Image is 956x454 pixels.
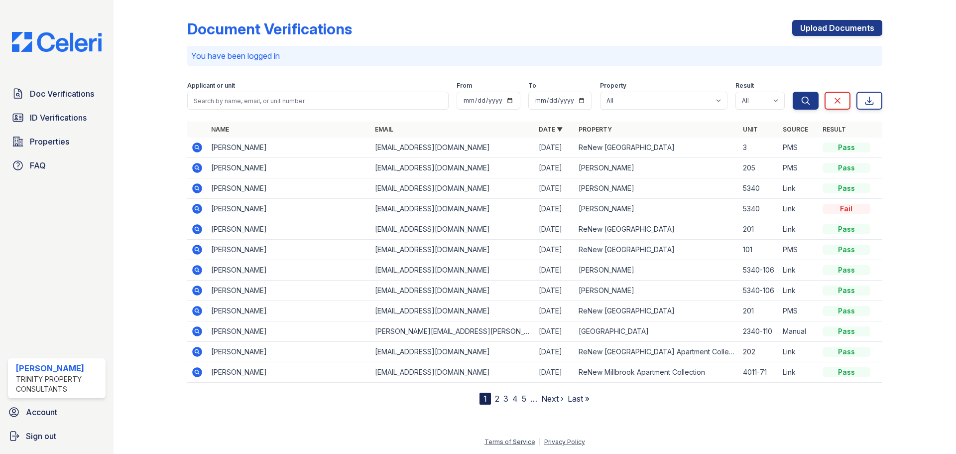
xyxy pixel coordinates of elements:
td: [DATE] [535,362,575,383]
td: 5340 [739,199,779,219]
div: Pass [823,306,870,316]
td: 4011-71 [739,362,779,383]
td: ReNew [GEOGRAPHIC_DATA] Apartment Collection [575,342,738,362]
td: [PERSON_NAME][EMAIL_ADDRESS][PERSON_NAME][DOMAIN_NAME] [371,321,535,342]
td: ReNew Millbrook Apartment Collection [575,362,738,383]
a: Result [823,126,846,133]
div: Pass [823,347,870,357]
td: [DATE] [535,199,575,219]
td: [DATE] [535,158,575,178]
div: Trinity Property Consultants [16,374,102,394]
td: [PERSON_NAME] [575,199,738,219]
td: [EMAIL_ADDRESS][DOMAIN_NAME] [371,240,535,260]
a: Terms of Service [484,438,535,446]
p: You have been logged in [191,50,878,62]
td: [EMAIL_ADDRESS][DOMAIN_NAME] [371,219,535,240]
td: [PERSON_NAME] [207,260,371,281]
td: [PERSON_NAME] [575,281,738,301]
a: 5 [522,394,526,404]
a: Sign out [4,426,110,446]
label: To [528,82,536,90]
div: 1 [479,393,491,405]
a: 2 [495,394,499,404]
td: [PERSON_NAME] [207,219,371,240]
td: [DATE] [535,281,575,301]
td: [PERSON_NAME] [207,321,371,342]
div: Pass [823,367,870,377]
td: Link [779,219,819,240]
td: PMS [779,138,819,158]
td: [PERSON_NAME] [207,199,371,219]
td: [DATE] [535,321,575,342]
a: Account [4,402,110,422]
div: Document Verifications [187,20,352,38]
a: Property [579,126,612,133]
td: [DATE] [535,342,575,362]
span: Properties [30,136,69,148]
a: Properties [8,132,106,151]
td: PMS [779,301,819,321]
td: [PERSON_NAME] [207,281,371,301]
td: 205 [739,158,779,178]
td: [PERSON_NAME] [207,138,371,158]
td: [PERSON_NAME] [207,178,371,199]
a: Source [783,126,808,133]
div: | [539,438,541,446]
label: Applicant or unit [187,82,235,90]
td: ReNew [GEOGRAPHIC_DATA] [575,301,738,321]
td: [EMAIL_ADDRESS][DOMAIN_NAME] [371,362,535,383]
span: ID Verifications [30,112,87,124]
span: … [530,393,537,405]
td: [GEOGRAPHIC_DATA] [575,321,738,342]
td: 3 [739,138,779,158]
div: Pass [823,183,870,193]
td: [PERSON_NAME] [207,301,371,321]
span: Account [26,406,57,418]
td: [PERSON_NAME] [207,158,371,178]
div: Pass [823,286,870,296]
td: 2340-110 [739,321,779,342]
td: [EMAIL_ADDRESS][DOMAIN_NAME] [371,260,535,281]
div: Pass [823,163,870,173]
td: PMS [779,240,819,260]
td: Link [779,362,819,383]
td: 5340-106 [739,281,779,301]
div: [PERSON_NAME] [16,362,102,374]
a: Upload Documents [792,20,882,36]
div: Pass [823,326,870,336]
input: Search by name, email, or unit number [187,92,449,110]
a: 3 [503,394,508,404]
td: [PERSON_NAME] [207,240,371,260]
a: 4 [512,394,518,404]
td: [PERSON_NAME] [575,178,738,199]
div: Pass [823,224,870,234]
a: Last » [568,394,590,404]
td: [EMAIL_ADDRESS][DOMAIN_NAME] [371,199,535,219]
td: [EMAIL_ADDRESS][DOMAIN_NAME] [371,342,535,362]
td: [PERSON_NAME] [575,260,738,281]
td: [DATE] [535,178,575,199]
td: ReNew [GEOGRAPHIC_DATA] [575,219,738,240]
td: ReNew [GEOGRAPHIC_DATA] [575,240,738,260]
td: Link [779,281,819,301]
td: [DATE] [535,260,575,281]
label: Result [735,82,754,90]
a: FAQ [8,155,106,175]
td: [EMAIL_ADDRESS][DOMAIN_NAME] [371,178,535,199]
span: Doc Verifications [30,88,94,100]
td: [PERSON_NAME] [207,342,371,362]
td: [DATE] [535,138,575,158]
td: 101 [739,240,779,260]
a: ID Verifications [8,108,106,128]
td: 201 [739,219,779,240]
td: Link [779,260,819,281]
label: Property [600,82,626,90]
a: Next › [541,394,564,404]
td: 201 [739,301,779,321]
a: Unit [743,126,758,133]
td: ReNew [GEOGRAPHIC_DATA] [575,138,738,158]
span: Sign out [26,430,56,442]
td: Manual [779,321,819,342]
td: [EMAIL_ADDRESS][DOMAIN_NAME] [371,281,535,301]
